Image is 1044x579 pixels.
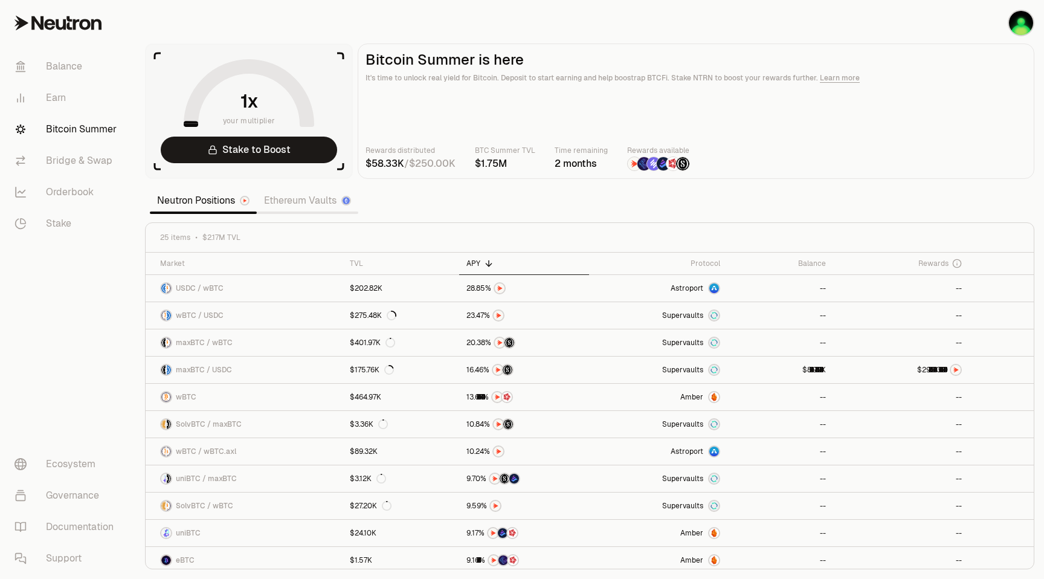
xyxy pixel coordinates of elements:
[257,189,358,213] a: Ethereum Vaults
[833,547,969,574] a: --
[176,419,242,429] span: SolvBTC / maxBTC
[466,445,582,458] button: NTRN
[5,114,130,145] a: Bitcoin Summer
[176,555,195,565] span: eBTC
[350,555,372,565] div: $1.57K
[167,283,171,293] img: wBTC Logo
[167,365,171,375] img: USDC Logo
[350,501,391,511] div: $27.20K
[343,197,350,204] img: Ethereum Logo
[735,259,826,268] div: Balance
[161,555,171,565] img: eBTC Logo
[589,411,727,438] a: SupervaultsSupervaults
[350,283,382,293] div: $202.82K
[202,233,240,242] span: $2.17M TVL
[343,329,459,356] a: $401.97K
[343,465,459,492] a: $3.12K
[161,528,171,538] img: uniBTC Logo
[350,419,388,429] div: $3.36K
[503,365,512,375] img: Structured Points
[459,384,589,410] a: NTRNMars Fragments
[466,391,582,403] button: NTRNMars Fragments
[146,329,343,356] a: maxBTC LogowBTC LogomaxBTC / wBTC
[589,520,727,546] a: AmberAmber
[366,51,1026,68] h2: Bitcoin Summer is here
[459,357,589,383] a: NTRNStructured Points
[647,157,660,170] img: Solv Points
[727,493,833,519] a: --
[241,197,248,204] img: Neutron Logo
[466,364,582,376] button: NTRNStructured Points
[676,157,689,170] img: Structured Points
[680,392,703,402] span: Amber
[727,302,833,329] a: --
[466,473,582,485] button: NTRNStructured PointsBedrock Diamonds
[627,144,690,157] p: Rewards available
[709,528,719,538] img: Amber
[146,302,343,329] a: wBTC LogoUSDC LogowBTC / USDC
[509,474,519,484] img: Bedrock Diamonds
[657,157,670,170] img: Bedrock Diamonds
[494,447,503,456] img: NTRN
[150,189,257,213] a: Neutron Positions
[833,384,969,410] a: --
[495,283,504,293] img: NTRN
[589,357,727,383] a: SupervaultsSupervaults
[146,357,343,383] a: maxBTC LogoUSDC LogomaxBTC / USDC
[493,365,503,375] img: NTRN
[5,176,130,208] a: Orderbook
[459,302,589,329] a: NTRN
[161,392,171,402] img: wBTC Logo
[146,465,343,492] a: uniBTC LogomaxBTC LogouniBTC / maxBTC
[161,501,166,511] img: SolvBTC Logo
[491,501,500,511] img: NTRN
[727,465,833,492] a: --
[498,528,507,538] img: Bedrock Diamonds
[5,543,130,574] a: Support
[589,438,727,465] a: Astroport
[343,547,459,574] a: $1.57K
[662,338,703,348] span: Supervaults
[507,528,517,538] img: Mars Fragments
[459,465,589,492] a: NTRNStructured PointsBedrock Diamonds
[951,365,961,375] img: NTRN Logo
[5,448,130,480] a: Ecosystem
[475,144,535,157] p: BTC Summer TVL
[833,520,969,546] a: --
[343,302,459,329] a: $275.48K
[343,438,459,465] a: $89.32K
[161,283,166,293] img: USDC Logo
[662,474,703,484] span: Supervaults
[494,311,503,320] img: NTRN
[727,275,833,302] a: --
[176,311,224,320] span: wBTC / USDC
[492,392,502,402] img: NTRN
[366,157,456,171] div: /
[167,311,171,320] img: USDC Logo
[488,528,498,538] img: NTRN
[176,447,236,456] span: wBTC / wBTC.axl
[5,480,130,511] a: Governance
[5,82,130,114] a: Earn
[350,311,396,320] div: $275.48K
[350,338,395,348] div: $401.97K
[350,259,452,268] div: TVL
[833,357,969,383] a: NTRN Logo
[459,411,589,438] a: NTRNStructured Points
[589,493,727,519] a: SupervaultsSupervaults
[466,337,582,349] button: NTRNStructured Points
[833,493,969,519] a: --
[637,157,651,170] img: EtherFi Points
[5,208,130,239] a: Stake
[833,275,969,302] a: --
[466,259,582,268] div: APY
[709,555,719,565] img: Amber
[833,411,969,438] a: --
[628,157,641,170] img: NTRN
[160,259,335,268] div: Market
[161,419,166,429] img: SolvBTC Logo
[589,275,727,302] a: Astroport
[494,419,503,429] img: NTRN
[161,447,166,456] img: wBTC Logo
[466,554,582,566] button: NTRNEtherFi PointsMars Fragments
